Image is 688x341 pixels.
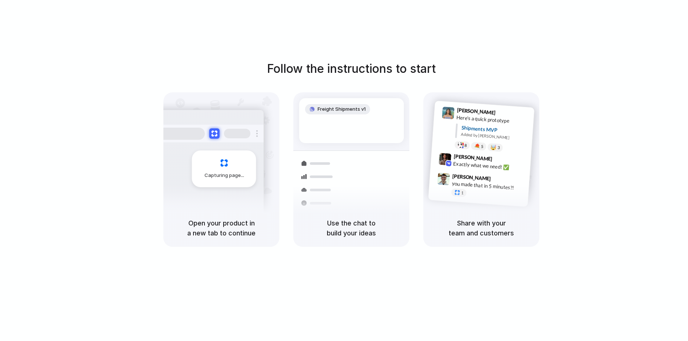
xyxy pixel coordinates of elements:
span: [PERSON_NAME] [452,172,491,183]
span: Freight Shipments v1 [318,106,366,113]
h5: Share with your team and customers [432,218,531,238]
div: Added by [PERSON_NAME] [461,131,528,142]
span: 9:42 AM [495,156,510,164]
div: 🤯 [490,145,497,150]
span: Capturing page [204,172,245,179]
span: 3 [497,146,500,150]
span: 9:47 AM [493,175,508,184]
span: 9:41 AM [498,110,513,118]
span: [PERSON_NAME] [457,106,496,117]
div: Shipments MVP [461,124,529,136]
h5: Use the chat to build your ideas [302,218,401,238]
div: you made that in 5 minutes?! [452,180,525,192]
span: 5 [481,145,484,149]
span: [PERSON_NAME] [453,152,492,163]
div: Exactly what we need! ✅ [453,160,526,173]
span: 8 [464,143,467,148]
div: Here's a quick prototype [456,114,530,126]
span: 1 [461,191,464,195]
h5: Open your product in a new tab to continue [172,218,271,238]
h1: Follow the instructions to start [267,60,436,78]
